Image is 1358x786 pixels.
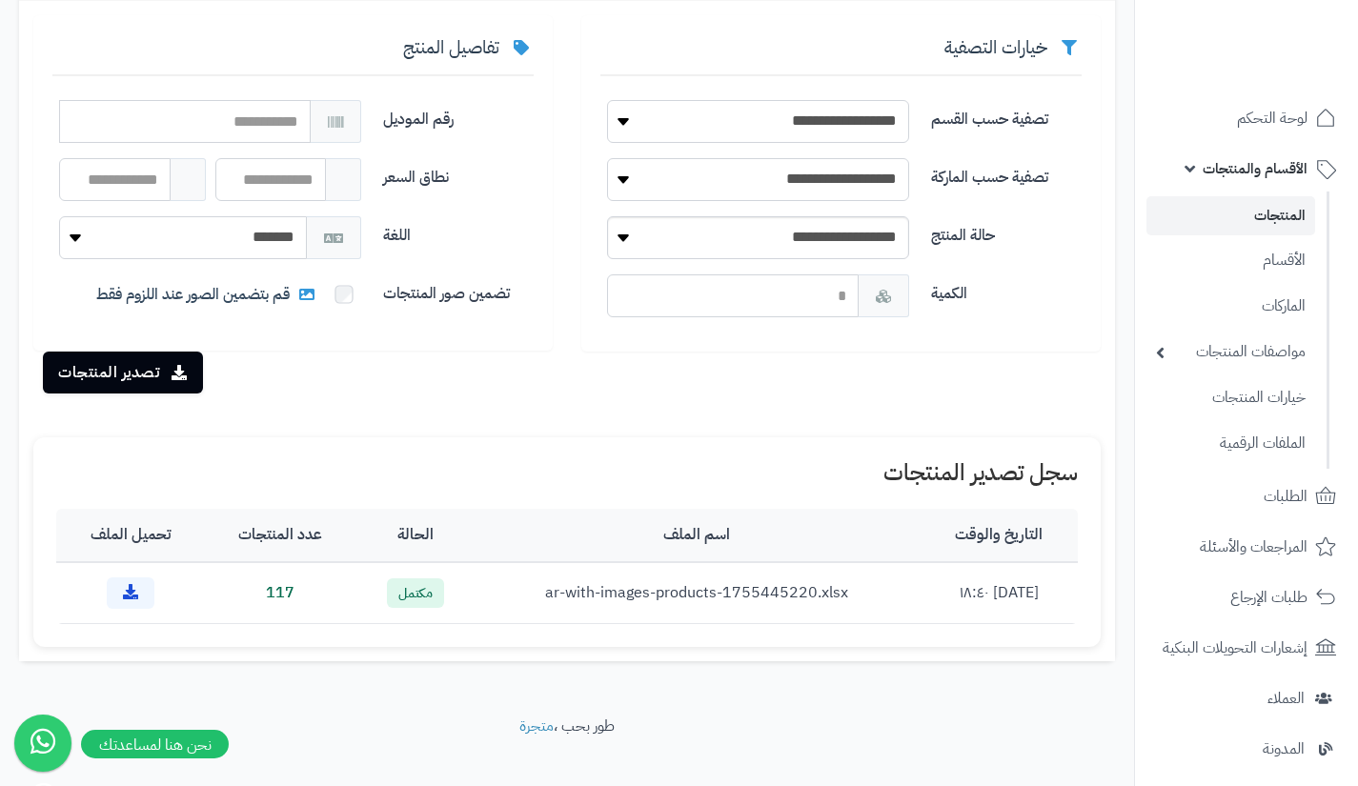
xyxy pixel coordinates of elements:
span: خيارات التصفية [944,34,1047,60]
span: الأقسام والمنتجات [1203,155,1307,182]
span: طلبات الإرجاع [1230,584,1307,611]
a: الملفات الرقمية [1146,423,1315,464]
a: المدونة [1146,726,1347,772]
a: متجرة [519,715,554,737]
a: مواصفات المنتجات [1146,332,1315,373]
th: الحالة [356,509,474,562]
span: المدونة [1263,736,1305,762]
span: الطلبات [1264,483,1307,510]
span: العملاء [1267,685,1305,712]
td: [DATE] ١٨:٤٠ [920,562,1078,624]
td: ar-with-images-products-1755445220.xlsx [474,562,920,624]
span: إشعارات التحويلات البنكية [1163,635,1307,661]
th: التاريخ والوقت [920,509,1078,562]
a: لوحة التحكم [1146,95,1347,141]
label: تصفية حسب الماركة [923,158,1089,189]
label: حالة المنتج [923,216,1089,247]
label: تضمين صور المنتجات [375,274,541,305]
td: 117 [204,562,356,624]
label: اللغة [375,216,541,247]
span: المراجعات والأسئلة [1200,534,1307,560]
label: الكمية [923,274,1089,305]
span: قم بتضمين الصور عند اللزوم فقط [96,284,319,306]
th: عدد المنتجات [204,509,356,562]
a: الطلبات [1146,474,1347,519]
a: الماركات [1146,286,1315,327]
a: إشعارات التحويلات البنكية [1146,625,1347,671]
a: المنتجات [1146,196,1315,235]
a: الأقسام [1146,240,1315,281]
a: المراجعات والأسئلة [1146,524,1347,570]
label: نطاق السعر [375,158,541,189]
label: تصفية حسب القسم [923,100,1089,131]
h1: سجل تصدير المنتجات [56,460,1078,485]
a: خيارات المنتجات [1146,377,1315,418]
span: تفاصيل المنتج [403,34,499,60]
button: تصدير المنتجات [43,352,203,393]
span: مكتمل [387,578,444,609]
th: تحميل الملف [56,509,204,562]
a: طلبات الإرجاع [1146,574,1347,620]
label: رقم الموديل [375,100,541,131]
a: العملاء [1146,675,1347,721]
input: قم بتضمين الصور عند اللزوم فقط [335,286,354,304]
span: لوحة التحكم [1237,105,1307,131]
th: اسم الملف [474,509,920,562]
